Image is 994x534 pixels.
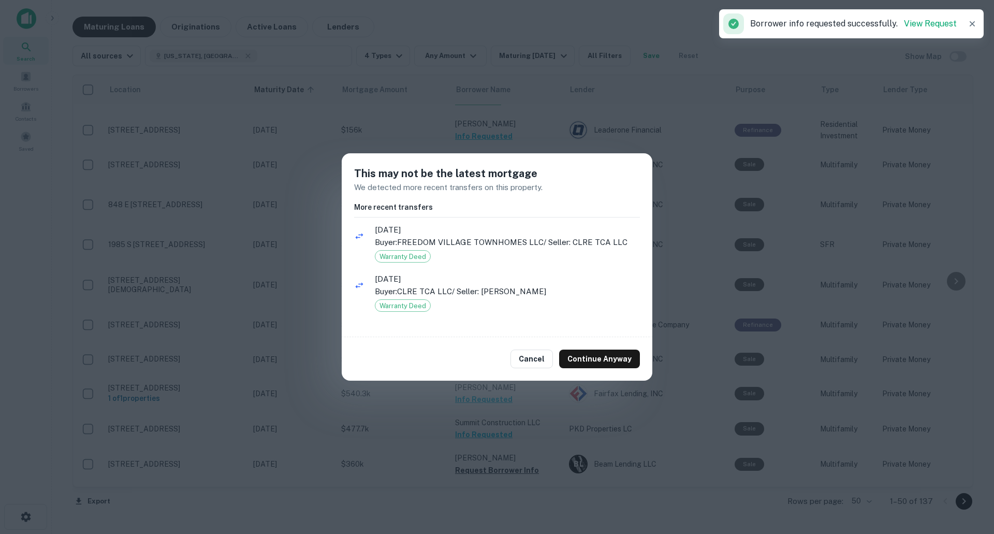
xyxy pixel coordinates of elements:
[750,18,957,30] p: Borrower info requested successfully.
[375,273,640,285] span: [DATE]
[559,350,640,368] button: Continue Anyway
[375,250,431,263] div: Warranty Deed
[354,201,640,213] h6: More recent transfers
[375,285,640,298] p: Buyer: CLRE TCA LLC / Seller: [PERSON_NAME]
[510,350,553,368] button: Cancel
[375,299,431,312] div: Warranty Deed
[354,181,640,194] p: We detected more recent transfers on this property.
[375,301,430,311] span: Warranty Deed
[942,451,994,501] iframe: Chat Widget
[375,224,640,236] span: [DATE]
[375,236,640,249] p: Buyer: FREEDOM VILLAGE TOWNHOMES LLC / Seller: CLRE TCA LLC
[375,252,430,262] span: Warranty Deed
[354,166,640,181] h5: This may not be the latest mortgage
[904,19,957,28] a: View Request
